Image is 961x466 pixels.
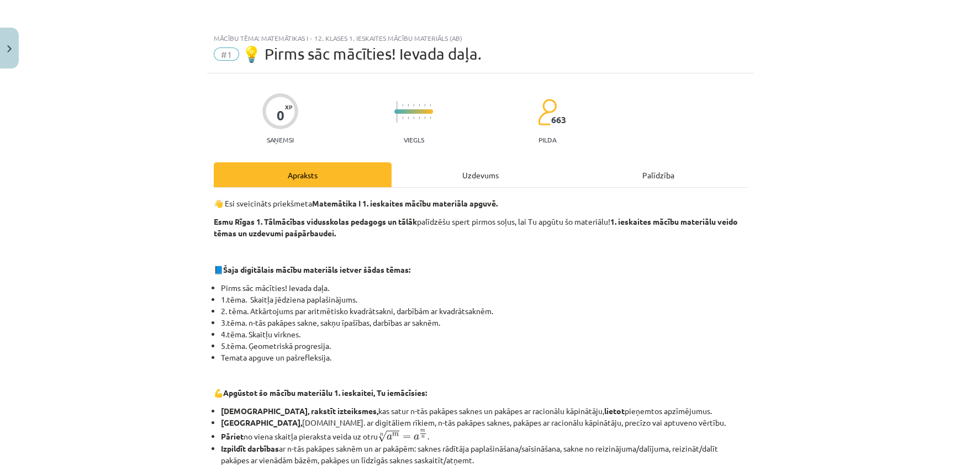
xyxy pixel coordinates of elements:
b: Matemātika I 1. ieskaites mācību materiāla apguvē. [312,198,498,208]
li: [DOMAIN_NAME]. ar digitāliem rīkiem, n-tās pakāpes saknes, pakāpes ar racionālu kāpinātāju, precī... [221,417,747,428]
img: students-c634bb4e5e11cddfef0936a35e636f08e4e9abd3cc4e673bd6f9a4125e45ecb1.svg [537,98,557,126]
img: icon-short-line-57e1e144782c952c97e751825c79c345078a6d821885a25fce030b3d8c18986b.svg [424,104,425,107]
img: icon-short-line-57e1e144782c952c97e751825c79c345078a6d821885a25fce030b3d8c18986b.svg [413,104,414,107]
span: m [392,433,399,437]
p: Viegls [404,136,424,144]
strong: Šaja digitālais mācību materiāls ietver šādas tēmas: [223,264,410,274]
span: n [421,436,425,438]
img: icon-short-line-57e1e144782c952c97e751825c79c345078a6d821885a25fce030b3d8c18986b.svg [430,104,431,107]
p: palīdzēšu spert pirmos soļus, lai Tu apgūtu šo materiālu! [214,216,747,239]
div: 0 [277,108,284,123]
span: m [420,430,425,432]
span: = [402,435,410,439]
b: Apgūstot šo mācību materiālu 1. ieskaitei, Tu iemācīsies: [223,388,427,398]
span: a [387,435,392,440]
li: kas satur n-tās pakāpes saknes un pakāpes ar racionālu kāpinātāju, pieņemtos apzīmējumus. [221,405,747,417]
span: #1 [214,47,239,61]
span: 💡 Pirms sāc mācīties! Ievada daļa. [242,45,482,63]
img: icon-short-line-57e1e144782c952c97e751825c79c345078a6d821885a25fce030b3d8c18986b.svg [419,104,420,107]
img: icon-short-line-57e1e144782c952c97e751825c79c345078a6d821885a25fce030b3d8c18986b.svg [419,116,420,119]
li: 1.tēma. Skaitļa jēdziena paplašinājums. [221,294,747,305]
img: icon-close-lesson-0947bae3869378f0d4975bcd49f059093ad1ed9edebbc8119c70593378902aed.svg [7,45,12,52]
p: 💪 [214,387,747,399]
li: Pirms sāc mācīties! Ievada daļa. [221,282,747,294]
div: Mācību tēma: Matemātikas i - 12. klases 1. ieskaites mācību materiāls (ab) [214,34,747,42]
li: 4.tēma. Skaitļu virknes. [221,329,747,340]
img: icon-long-line-d9ea69661e0d244f92f715978eff75569469978d946b2353a9bb055b3ed8787d.svg [397,101,398,123]
p: 📘 [214,264,747,276]
p: Saņemsi [262,136,298,144]
div: Palīdzība [569,162,747,187]
li: Temata apguve un pašrefleksija. [221,352,747,363]
li: no viena skaitļa pieraksta veida uz otru . [221,428,747,443]
span: √ [378,431,387,442]
div: Apraksts [214,162,392,187]
img: icon-short-line-57e1e144782c952c97e751825c79c345078a6d821885a25fce030b3d8c18986b.svg [408,116,409,119]
li: 3.tēma. n-tās pakāpes sakne, sakņu īpašības, darbības ar saknēm. [221,317,747,329]
div: Uzdevums [392,162,569,187]
b: Esmu Rīgas 1. Tālmācības vidusskolas pedagogs un tālāk [214,216,417,226]
li: ar n-tās pakāpes saknēm un ar pakāpēm: saknes rādītāja paplašināšana/saīsināšana, sakne no reizin... [221,443,747,466]
img: icon-short-line-57e1e144782c952c97e751825c79c345078a6d821885a25fce030b3d8c18986b.svg [402,104,403,107]
img: icon-short-line-57e1e144782c952c97e751825c79c345078a6d821885a25fce030b3d8c18986b.svg [408,104,409,107]
img: icon-short-line-57e1e144782c952c97e751825c79c345078a6d821885a25fce030b3d8c18986b.svg [402,116,403,119]
span: a [414,435,419,440]
b: [DEMOGRAPHIC_DATA], rakstīt izteiksmes, [221,406,378,416]
img: icon-short-line-57e1e144782c952c97e751825c79c345078a6d821885a25fce030b3d8c18986b.svg [413,116,414,119]
li: 2. tēma. Atkārtojums par aritmētisko kvadrātsakni, darbībām ar kvadrātsaknēm. [221,305,747,317]
img: icon-short-line-57e1e144782c952c97e751825c79c345078a6d821885a25fce030b3d8c18986b.svg [424,116,425,119]
p: pilda [538,136,556,144]
span: 663 [551,115,566,125]
span: XP [285,104,292,110]
p: 👋 Esi sveicināts priekšmeta [214,198,747,209]
b: Pāriet [221,431,244,441]
b: Izpildīt darbības [221,443,279,453]
img: icon-short-line-57e1e144782c952c97e751825c79c345078a6d821885a25fce030b3d8c18986b.svg [430,116,431,119]
b: [GEOGRAPHIC_DATA], [221,417,302,427]
li: 5.tēma. Ģeometriskā progresija. [221,340,747,352]
b: lietot [604,406,625,416]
